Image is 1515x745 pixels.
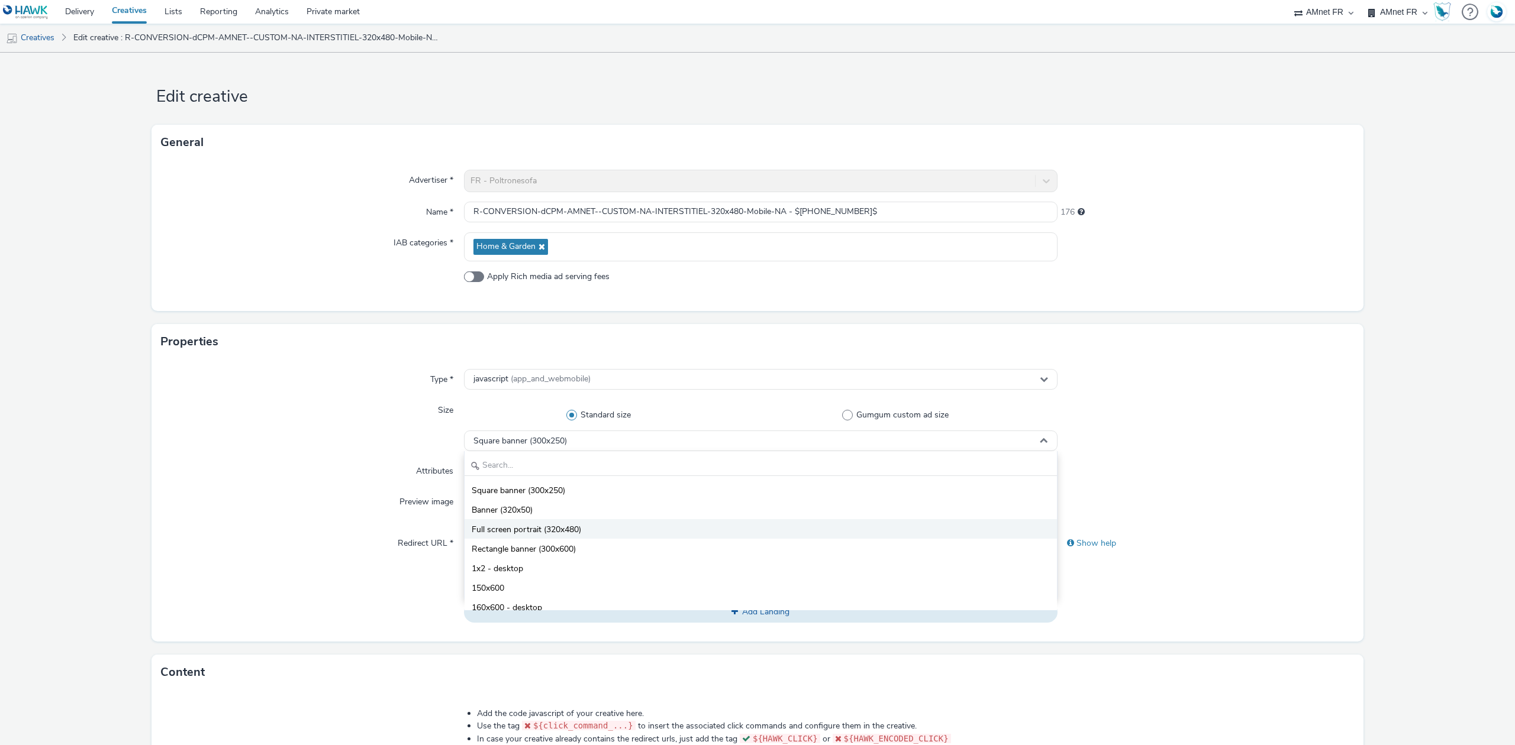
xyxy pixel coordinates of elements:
span: Full screen portrait (320x480) [472,524,581,536]
span: javascript [473,374,591,384]
span: Gumgum custom ad size [856,409,949,421]
span: ${HAWK_CLICK} [753,734,818,743]
button: Add Landing [464,602,1058,622]
h1: Edit creative [151,86,1363,108]
input: Search... [465,455,1057,476]
h3: Content [160,663,205,681]
span: Home & Garden [476,242,536,252]
span: Square banner (300x250) [472,485,565,497]
img: undefined Logo [3,5,49,20]
h3: Properties [160,333,218,351]
span: Standard size [581,409,631,421]
span: Add Landing [742,606,789,617]
div: Maximum 255 characters [1078,206,1085,218]
span: 150x600 [472,582,504,594]
label: Redirect URL * [393,533,458,549]
label: IAB categories * [389,232,458,249]
label: Attributes [411,461,458,477]
span: ${HAWK_ENCODED_CLICK} [844,734,949,743]
img: Hawk Academy [1433,2,1451,21]
li: Use the tag to insert the associated click commands and configure them in the creative. [477,720,1047,732]
span: Apply Rich media ad serving fees [487,271,610,283]
h3: General [160,134,204,151]
span: Rectangle banner (300x600) [472,543,576,555]
li: In case your creative already contains the redirect urls, just add the tag or [477,733,1047,745]
span: 176 [1060,206,1075,218]
span: Square banner (300x250) [473,436,567,446]
li: Add the code javascript of your creative here. [477,708,1047,720]
span: (app_and_webmobile) [511,373,591,384]
label: Preview image [395,491,458,508]
label: Type * [426,369,458,386]
img: mobile [6,33,18,44]
span: 1x2 - desktop [472,563,523,575]
label: Name * [421,202,458,218]
div: Show help [1058,533,1355,554]
label: Advertiser * [404,170,458,186]
a: Hawk Academy [1433,2,1456,21]
span: ${click_command_...} [533,721,633,730]
span: Banner (320x50) [472,504,533,516]
a: Edit creative : R-CONVERSION-dCPM-AMNET--CUSTOM-NA-INTERSTITIEL-320x480-Mobile-NA - $[PHONE_NUMBER]$ [67,24,446,52]
label: Size [433,400,458,416]
input: Name [464,202,1058,222]
span: 160x600 - desktop [472,602,542,614]
img: Account FR [1488,3,1506,21]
